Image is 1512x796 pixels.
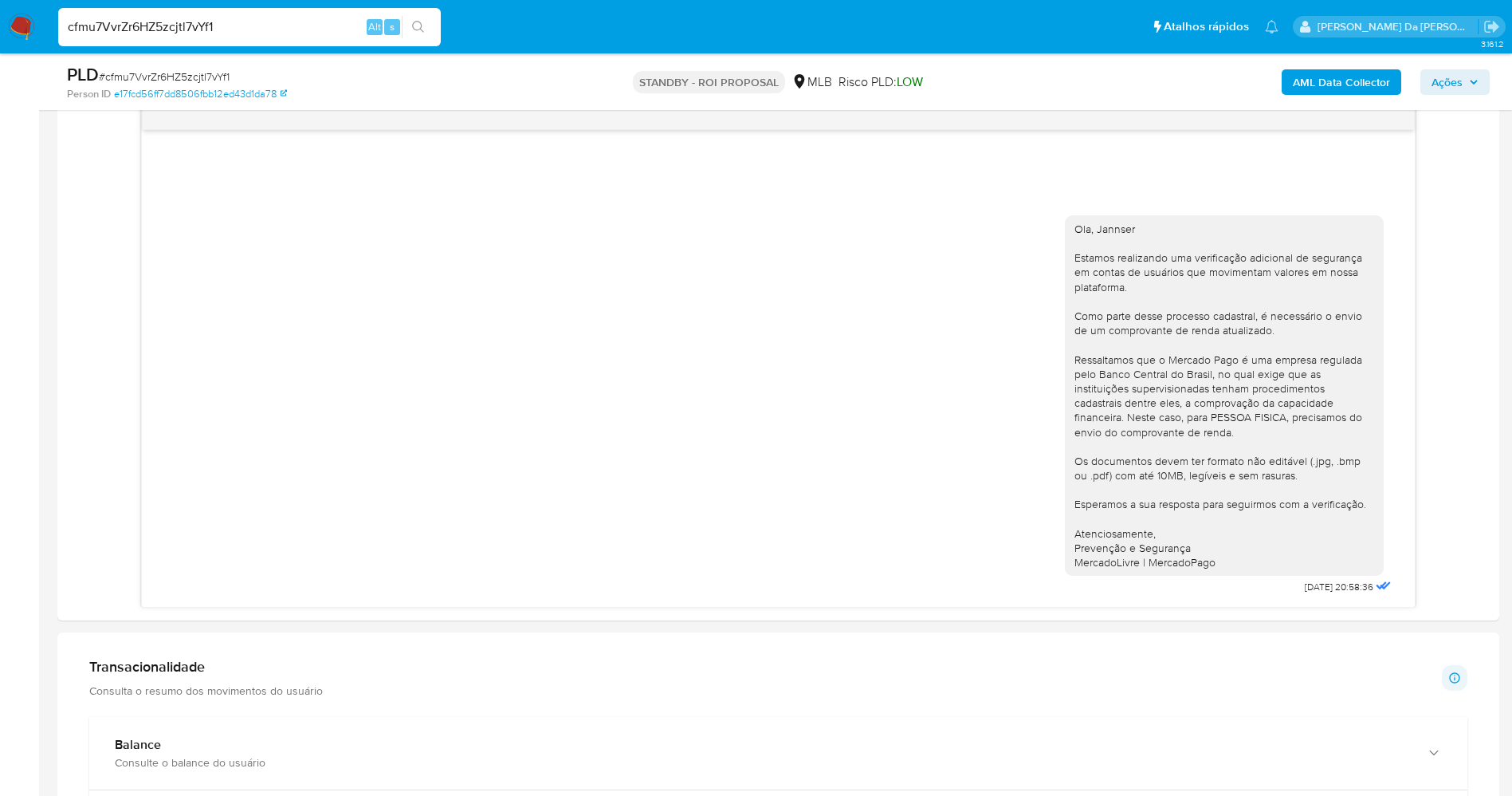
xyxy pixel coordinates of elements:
a: e17fcd56ff7dd8506fbb12ed43d1da78 [114,87,287,101]
span: # cfmu7VvrZr6HZ5zcjtl7vYf1 [99,69,230,85]
button: search-icon [402,16,434,38]
a: Sair [1483,18,1500,35]
span: Ações [1431,69,1463,95]
span: s [390,19,395,34]
span: Alt [368,19,381,34]
button: Ações [1420,69,1490,95]
p: STANDBY - ROI PROPOSAL [633,71,785,93]
p: patricia.varelo@mercadopago.com.br [1318,19,1479,34]
div: MLB [791,73,832,91]
span: Atalhos rápidos [1164,18,1249,35]
span: [DATE] 20:58:36 [1305,581,1373,593]
a: Notificações [1265,20,1278,33]
b: PLD [67,61,99,87]
span: Risco PLD: [838,73,923,91]
div: Ola, Jannser Estamos realizando uma verificação adicional de segurança em contas de usuários que ... [1074,222,1374,570]
span: LOW [897,73,923,91]
span: 3.161.2 [1481,37,1504,50]
b: Person ID [67,87,111,101]
button: AML Data Collector [1282,69,1401,95]
input: Pesquise usuários ou casos... [58,17,441,37]
b: AML Data Collector [1293,69,1390,95]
